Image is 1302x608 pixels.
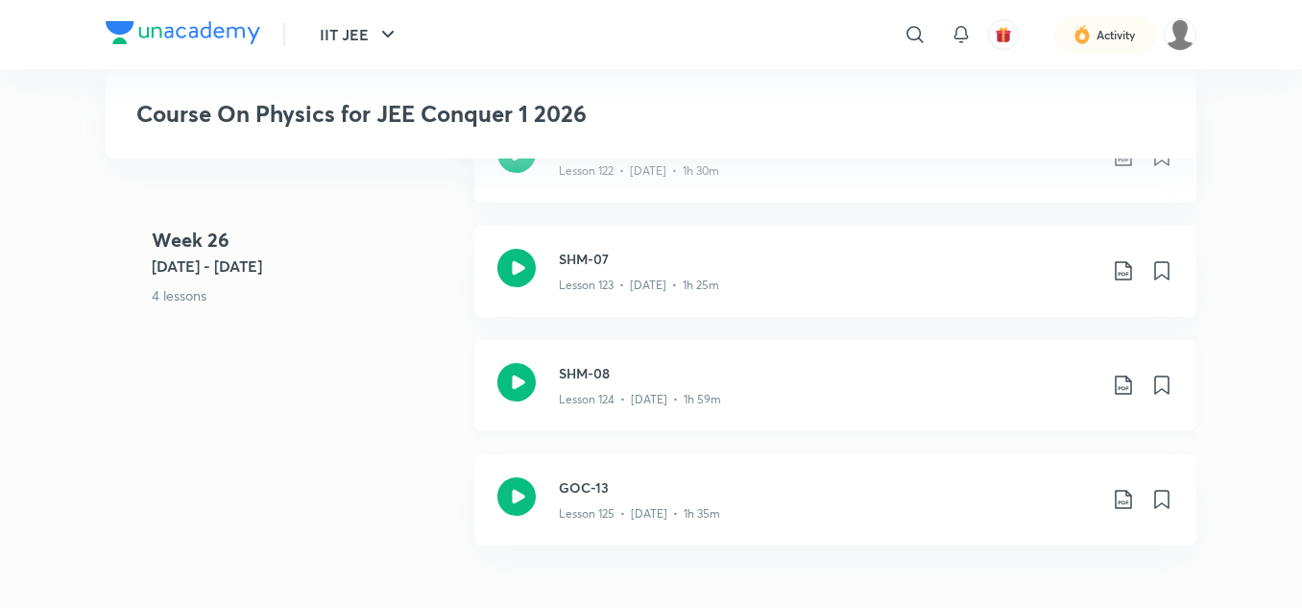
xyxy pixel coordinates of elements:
[308,15,411,54] button: IIT JEE
[559,249,1097,269] h3: SHM-07
[559,277,719,294] p: Lesson 123 • [DATE] • 1h 25m
[988,19,1019,50] button: avatar
[559,477,1097,498] h3: GOC-13
[474,454,1196,569] a: GOC-13Lesson 125 • [DATE] • 1h 35m
[152,255,459,278] h5: [DATE] - [DATE]
[106,21,260,44] img: Company Logo
[1073,23,1091,46] img: activity
[559,505,720,523] p: Lesson 125 • [DATE] • 1h 35m
[136,100,888,128] h3: Course On Physics for JEE Conquer 1 2026
[559,391,721,408] p: Lesson 124 • [DATE] • 1h 59m
[474,226,1196,340] a: SHM-07Lesson 123 • [DATE] • 1h 25m
[474,340,1196,454] a: SHM-08Lesson 124 • [DATE] • 1h 59m
[559,363,1097,383] h3: SHM-08
[152,226,459,255] h4: Week 26
[106,21,260,49] a: Company Logo
[559,162,719,180] p: Lesson 122 • [DATE] • 1h 30m
[995,26,1012,43] img: avatar
[1164,18,1196,51] img: Arpit Srivastava
[474,111,1196,226] a: SHM-06Lesson 122 • [DATE] • 1h 30m
[152,285,459,305] p: 4 lessons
